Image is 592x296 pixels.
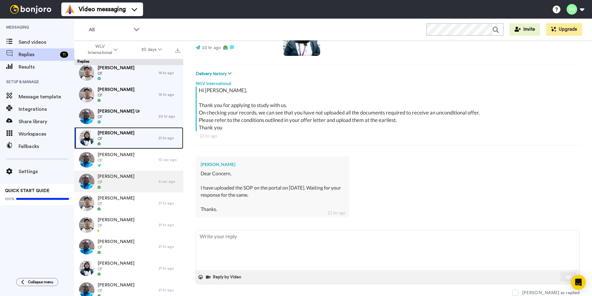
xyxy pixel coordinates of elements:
[7,5,54,14] img: bj-logo-header-white.svg
[159,92,180,97] div: 19 hr ago
[79,65,94,81] img: f469daf0-1308-4d93-a34f-185601985f06-thumb.jpg
[98,65,134,71] span: [PERSON_NAME]
[89,26,130,34] span: All
[159,266,180,271] div: 21 hr ago
[79,195,94,211] img: f469daf0-1308-4d93-a34f-185601985f06-thumb.jpg
[74,214,183,236] a: [PERSON_NAME]CF21 hr ago
[159,157,180,162] div: 10 sec ago
[60,52,68,58] div: 11
[79,130,94,146] img: 3227a01c-a3d0-41c5-afe3-8c3a800dd60b-thumb.jpg
[79,87,94,102] img: b6eb9b11-2805-4310-a4c1-97aec0302fc2-thumb.jpg
[98,158,134,163] span: CF
[87,43,112,56] span: WLV International
[173,45,182,54] button: Export all results that match these filters now.
[19,51,58,58] span: Replies
[19,93,74,101] span: Message template
[196,70,233,77] button: Delivery history
[79,152,94,168] img: 9e3f8549-d370-4122-babd-3a7e9b645968-thumb.jpg
[159,70,180,75] div: 16 hr ago
[65,4,75,14] img: vm-color.svg
[74,258,183,279] a: [PERSON_NAME]CF21 hr ago
[175,48,180,53] img: export.svg
[159,222,180,227] div: 21 hr ago
[129,44,174,55] button: 30 days
[522,290,580,296] div: [PERSON_NAME] as replied
[74,84,183,105] a: [PERSON_NAME]CF19 hr ago
[79,217,94,233] img: b6eb9b11-2805-4310-a4c1-97aec0302fc2-thumb.jpg
[98,180,134,185] span: CF
[98,173,134,180] span: [PERSON_NAME]
[98,130,134,136] span: [PERSON_NAME]
[546,23,582,36] button: Upgrade
[74,127,183,149] a: [PERSON_NAME]CF21 hr ago
[5,196,15,201] span: 100%
[79,239,94,254] img: 9e3f8549-d370-4122-babd-3a7e9b645968-thumb.jpg
[74,105,183,127] a: [PERSON_NAME] UrCF20 hr ago
[98,288,134,293] span: CF
[98,87,134,93] span: [PERSON_NAME]
[199,133,576,139] div: 22 hr ago
[98,282,134,288] span: [PERSON_NAME]
[199,87,578,131] div: Hi [PERSON_NAME], Thank you for applying to study with us. On checking your records, we can see t...
[98,93,134,98] span: CF
[98,267,134,271] span: CF
[159,136,180,141] div: 21 hr ago
[98,223,134,228] span: CF
[159,179,180,184] div: 6 sec ago
[98,239,134,245] span: [PERSON_NAME]
[159,244,180,249] div: 21 hr ago
[19,118,74,125] span: Share library
[19,105,74,113] span: Integrations
[565,275,572,280] img: send-white.svg
[202,46,221,50] span: 22 hr ago
[98,152,134,158] span: [PERSON_NAME]
[196,77,580,87] div: WLV International
[16,278,58,286] button: Collapse menu
[98,71,134,76] span: CF
[74,149,183,171] a: [PERSON_NAME]CF10 sec ago
[79,109,94,124] img: 9e3f8549-d370-4122-babd-3a7e9b645968-thumb.jpg
[98,217,134,223] span: [PERSON_NAME]
[19,130,74,138] span: Workspaces
[98,108,140,114] span: [PERSON_NAME] Ur
[28,280,53,285] span: Collapse menu
[98,201,134,206] span: CF
[19,168,74,175] span: Settings
[74,62,183,84] a: [PERSON_NAME]CF16 hr ago
[74,59,183,65] div: Replies
[98,260,134,267] span: [PERSON_NAME]
[19,63,74,71] span: Results
[201,170,344,213] div: Dear Concern, I have uploaded the SOP on the portal on [DATE]. Waiting for your response for the ...
[159,114,180,119] div: 20 hr ago
[76,41,129,58] button: WLV International
[79,174,94,189] img: 9e3f8549-d370-4122-babd-3a7e9b645968-thumb.jpg
[98,114,140,119] span: CF
[74,192,183,214] a: [PERSON_NAME]CF21 hr ago
[159,201,180,206] div: 21 hr ago
[79,5,126,14] span: Video messaging
[98,245,134,250] span: CF
[19,143,74,150] span: Fallbacks
[98,136,134,141] span: CF
[328,210,346,216] div: 21 hr ago
[205,272,243,282] button: Reply by Video
[510,23,540,36] button: Invite
[19,38,74,46] span: Send videos
[201,161,344,168] div: [PERSON_NAME]
[5,189,50,193] span: QUICK START GUIDE
[159,288,180,293] div: 21 hr ago
[74,171,183,192] a: [PERSON_NAME]CF6 sec ago
[79,261,94,276] img: c8a8ed02-aa7b-4f69-ae89-5c217b28122a-thumb.jpg
[98,195,134,201] span: [PERSON_NAME]
[571,275,586,290] div: Open Intercom Messenger
[74,236,183,258] a: [PERSON_NAME]CF21 hr ago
